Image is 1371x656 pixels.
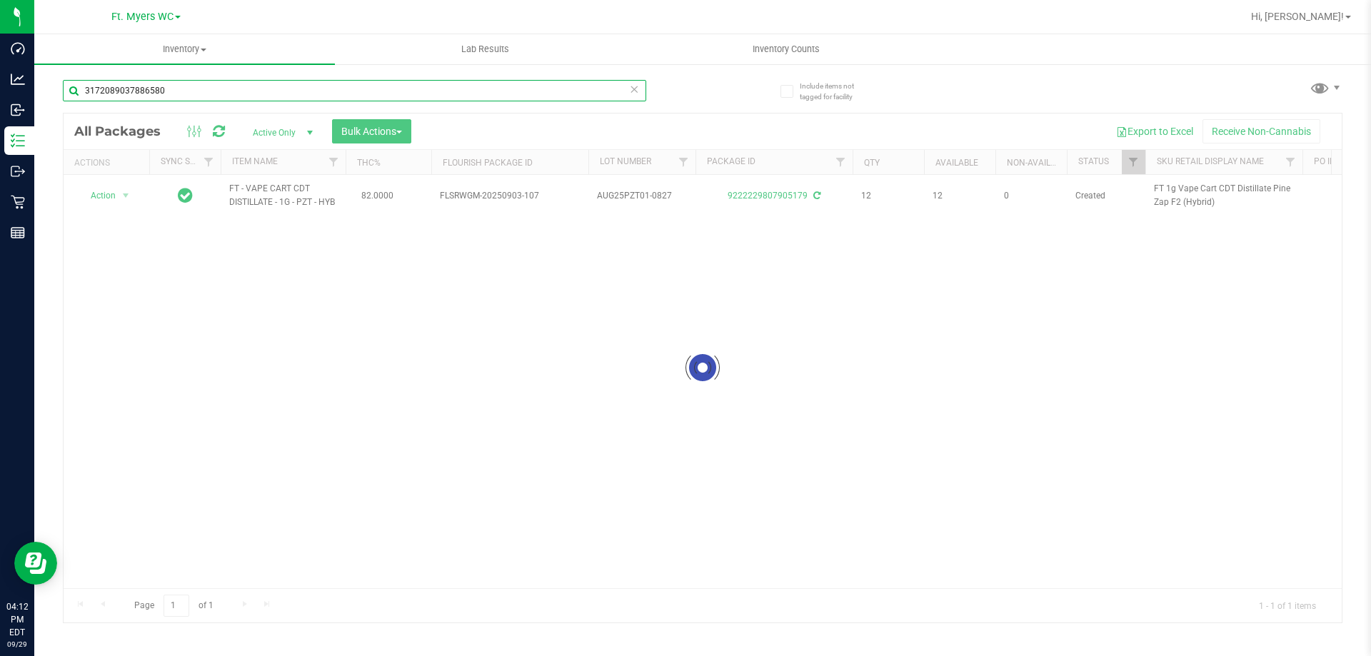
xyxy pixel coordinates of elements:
span: Ft. Myers WC [111,11,174,23]
inline-svg: Outbound [11,164,25,178]
span: Inventory [34,43,335,56]
a: Inventory Counts [636,34,936,64]
inline-svg: Retail [11,195,25,209]
inline-svg: Inbound [11,103,25,117]
span: Clear [629,80,639,99]
iframe: Resource center [14,542,57,585]
inline-svg: Dashboard [11,41,25,56]
inline-svg: Analytics [11,72,25,86]
span: Lab Results [442,43,528,56]
inline-svg: Inventory [11,133,25,148]
span: Include items not tagged for facility [800,81,871,102]
a: Inventory [34,34,335,64]
span: Inventory Counts [733,43,839,56]
inline-svg: Reports [11,226,25,240]
p: 04:12 PM EDT [6,600,28,639]
input: Search Package ID, Item Name, SKU, Lot or Part Number... [63,80,646,101]
span: Hi, [PERSON_NAME]! [1251,11,1344,22]
a: Lab Results [335,34,636,64]
p: 09/29 [6,639,28,650]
